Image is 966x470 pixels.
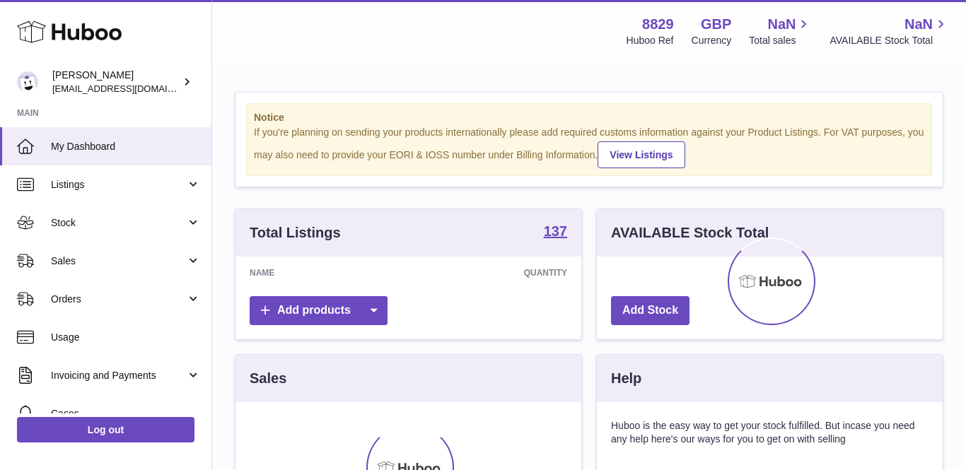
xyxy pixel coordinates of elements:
p: Huboo is the easy way to get your stock fulfilled. But incase you need any help here's our ways f... [611,419,929,446]
span: Sales [51,254,186,268]
a: 137 [544,224,567,241]
span: [EMAIL_ADDRESS][DOMAIN_NAME] [52,83,208,94]
div: Currency [692,34,732,47]
th: Quantity [383,257,581,289]
span: Cases [51,407,201,421]
a: NaN AVAILABLE Stock Total [830,15,949,47]
div: If you're planning on sending your products internationally please add required customs informati... [254,126,924,168]
div: [PERSON_NAME] [52,69,180,95]
span: Total sales [749,34,812,47]
a: Log out [17,417,194,442]
a: View Listings [598,141,685,168]
div: Huboo Ref [627,34,674,47]
strong: 8829 [642,15,674,34]
h3: Total Listings [250,223,341,242]
strong: Notice [254,111,924,124]
h3: AVAILABLE Stock Total [611,223,769,242]
span: NaN [904,15,933,34]
h3: Sales [250,369,286,388]
span: My Dashboard [51,140,201,153]
img: commandes@kpmatech.com [17,71,38,93]
span: NaN [767,15,796,34]
span: AVAILABLE Stock Total [830,34,949,47]
strong: GBP [701,15,731,34]
h3: Help [611,369,641,388]
span: Invoicing and Payments [51,369,186,382]
span: Listings [51,178,186,192]
span: Orders [51,293,186,306]
a: NaN Total sales [749,15,812,47]
a: Add products [250,296,388,325]
th: Name [235,257,383,289]
span: Usage [51,331,201,344]
a: Add Stock [611,296,689,325]
span: Stock [51,216,186,230]
strong: 137 [544,224,567,238]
